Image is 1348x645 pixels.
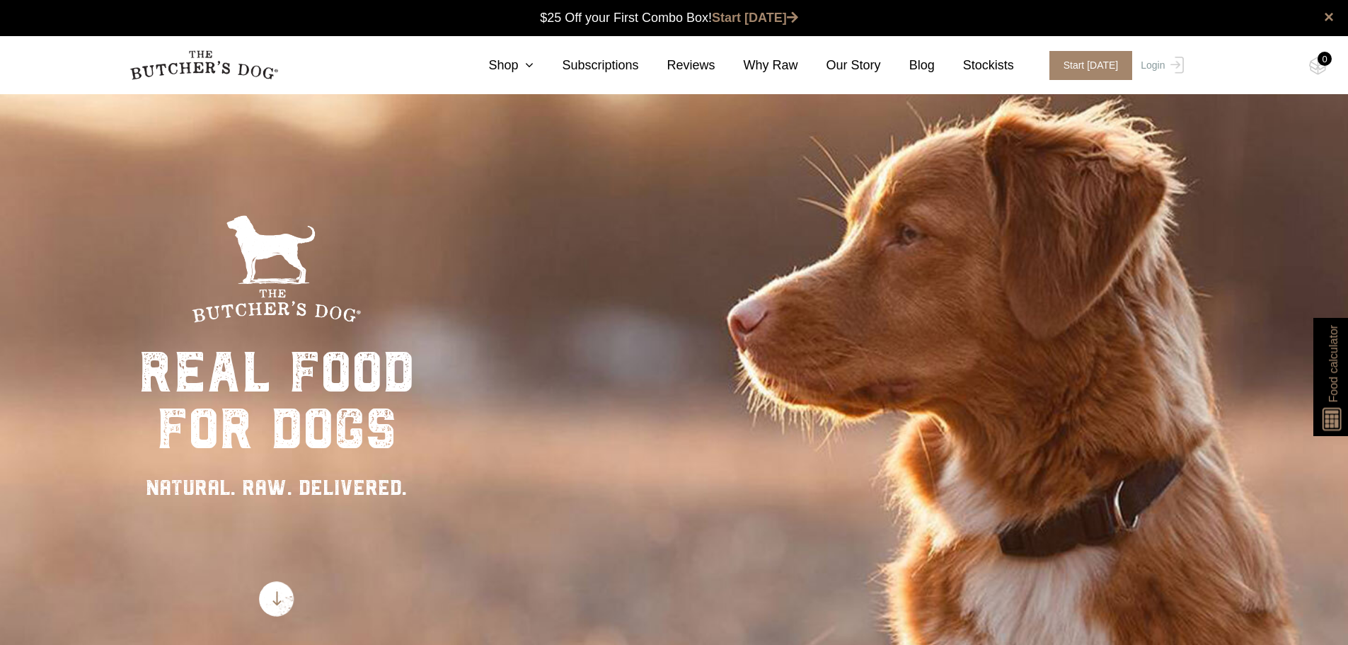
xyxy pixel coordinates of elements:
[1035,51,1138,80] a: Start [DATE]
[1324,8,1334,25] a: close
[1049,51,1133,80] span: Start [DATE]
[139,344,415,457] div: real food for dogs
[1309,57,1327,75] img: TBD_Cart-Empty.png
[1325,325,1342,402] span: Food calculator
[534,56,638,75] a: Subscriptions
[715,56,798,75] a: Why Raw
[639,56,715,75] a: Reviews
[881,56,935,75] a: Blog
[1137,51,1183,80] a: Login
[712,11,798,25] a: Start [DATE]
[1318,52,1332,66] div: 0
[798,56,881,75] a: Our Story
[139,472,415,503] div: NATURAL. RAW. DELIVERED.
[460,56,534,75] a: Shop
[935,56,1014,75] a: Stockists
